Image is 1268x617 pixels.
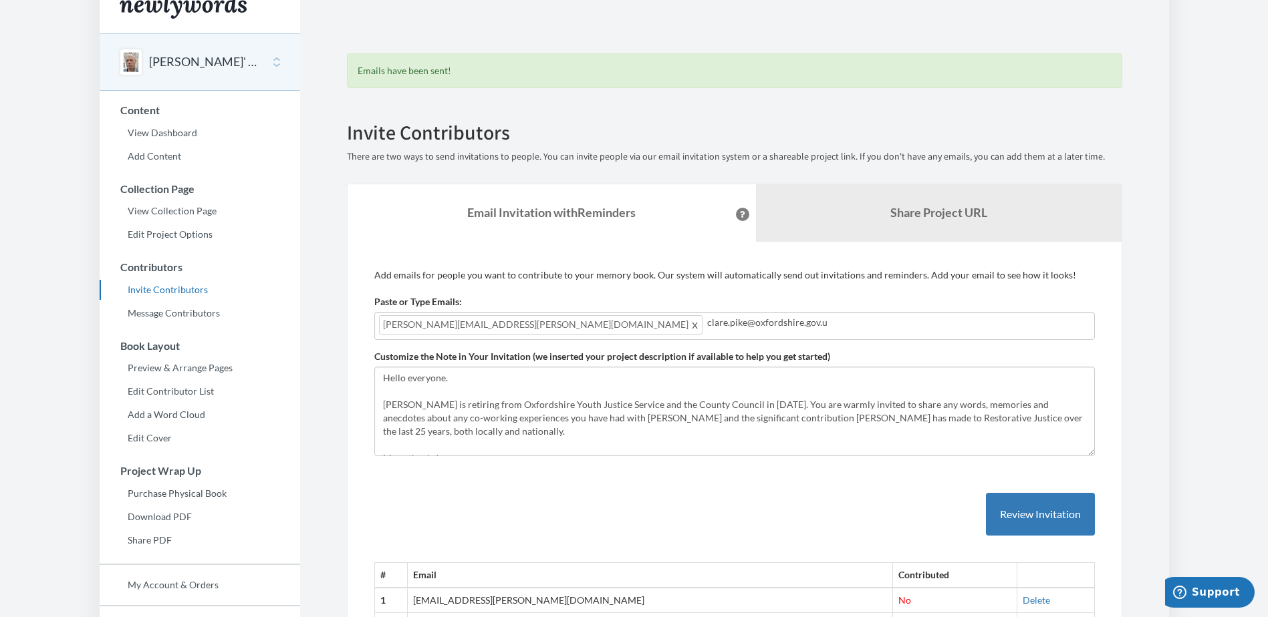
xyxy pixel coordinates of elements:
[100,183,300,195] h3: Collection Page
[100,358,300,378] a: Preview & Arrange Pages
[374,367,1095,456] textarea: Hello everyone. [PERSON_NAME] is retiring from Oxfordshire Youth Justice Service and the County C...
[890,205,987,220] b: Share Project URL
[408,588,892,612] td: [EMAIL_ADDRESS][PERSON_NAME][DOMAIN_NAME]
[707,315,1090,330] input: Add contributor email(s) here...
[374,295,462,308] label: Paste or Type Emails:
[100,483,300,503] a: Purchase Physical Book
[898,594,911,606] span: No
[1023,594,1050,606] a: Delete
[986,493,1095,536] button: Review Invitation
[100,123,300,143] a: View Dashboard
[379,315,703,335] span: [PERSON_NAME][EMAIL_ADDRESS][PERSON_NAME][DOMAIN_NAME]
[100,575,300,595] a: My Account & Orders
[347,122,1122,144] h2: Invite Contributors
[374,563,408,588] th: #
[100,104,300,116] h3: Content
[374,268,1095,282] p: Add emails for people you want to contribute to your memory book. Our system will automatically s...
[100,224,300,244] a: Edit Project Options
[100,465,300,477] h3: Project Wrap Up
[100,381,300,401] a: Edit Contributor List
[100,507,300,527] a: Download PDF
[100,428,300,448] a: Edit Cover
[100,201,300,221] a: View Collection Page
[149,53,257,71] button: [PERSON_NAME]' Retirement
[408,563,892,588] th: Email
[100,261,300,273] h3: Contributors
[100,146,300,166] a: Add Content
[347,53,1122,88] div: Emails have been sent!
[467,205,636,220] strong: Email Invitation with Reminders
[100,530,300,550] a: Share PDF
[347,150,1122,164] p: There are two ways to send invitations to people. You can invite people via our email invitation ...
[374,350,830,363] label: Customize the Note in Your Invitation (we inserted your project description if available to help ...
[100,280,300,300] a: Invite Contributors
[892,563,1017,588] th: Contributed
[100,405,300,425] a: Add a Word Cloud
[1165,577,1255,610] iframe: Opens a widget where you can chat to one of our agents
[374,588,408,612] th: 1
[100,303,300,323] a: Message Contributors
[100,340,300,352] h3: Book Layout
